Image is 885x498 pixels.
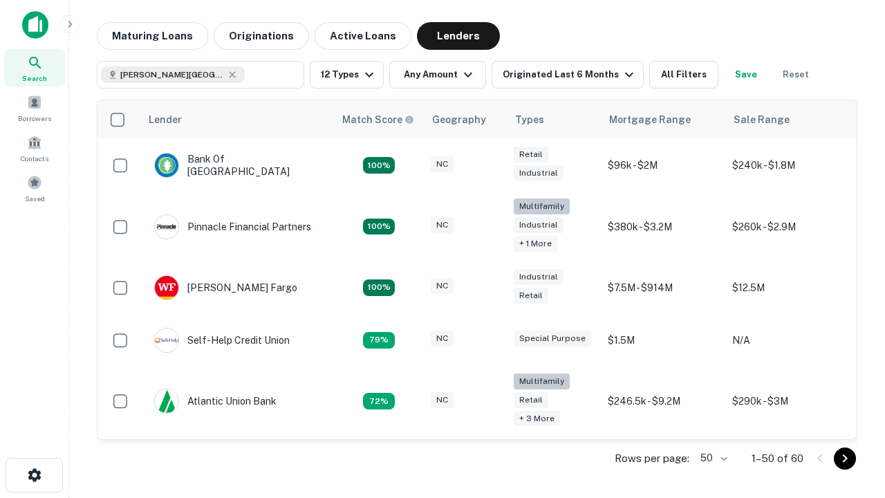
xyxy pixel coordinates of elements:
[154,214,311,239] div: Pinnacle Financial Partners
[725,261,850,314] td: $12.5M
[342,112,414,127] div: Capitalize uses an advanced AI algorithm to match your search with the best lender. The match sco...
[310,61,384,89] button: 12 Types
[725,192,850,261] td: $260k - $2.9M
[514,288,548,304] div: Retail
[734,111,790,128] div: Sale Range
[514,269,563,285] div: Industrial
[514,217,563,233] div: Industrial
[431,156,454,172] div: NC
[120,68,224,81] span: [PERSON_NAME][GEOGRAPHIC_DATA], [GEOGRAPHIC_DATA]
[334,100,424,139] th: Capitalize uses an advanced AI algorithm to match your search with the best lender. The match sco...
[601,100,725,139] th: Mortgage Range
[342,112,411,127] h6: Match Score
[649,61,718,89] button: All Filters
[724,61,768,89] button: Save your search to get updates of matches that match your search criteria.
[431,217,454,233] div: NC
[431,331,454,347] div: NC
[695,448,729,468] div: 50
[507,100,601,139] th: Types
[515,111,544,128] div: Types
[601,261,725,314] td: $7.5M - $914M
[155,389,178,413] img: picture
[154,153,320,178] div: Bank Of [GEOGRAPHIC_DATA]
[492,61,644,89] button: Originated Last 6 Months
[4,169,65,207] a: Saved
[424,100,507,139] th: Geography
[363,332,395,349] div: Matching Properties: 11, hasApolloMatch: undefined
[725,139,850,192] td: $240k - $1.8M
[503,66,637,83] div: Originated Last 6 Months
[363,393,395,409] div: Matching Properties: 10, hasApolloMatch: undefined
[601,139,725,192] td: $96k - $2M
[4,89,65,127] a: Borrowers
[514,331,591,347] div: Special Purpose
[514,392,548,408] div: Retail
[514,165,563,181] div: Industrial
[97,22,208,50] button: Maturing Loans
[140,100,334,139] th: Lender
[21,153,48,164] span: Contacts
[155,215,178,239] img: picture
[149,111,182,128] div: Lender
[514,373,570,389] div: Multifamily
[363,279,395,296] div: Matching Properties: 15, hasApolloMatch: undefined
[725,100,850,139] th: Sale Range
[601,314,725,367] td: $1.5M
[363,157,395,174] div: Matching Properties: 14, hasApolloMatch: undefined
[432,111,486,128] div: Geography
[615,450,689,467] p: Rows per page:
[431,392,454,408] div: NC
[609,111,691,128] div: Mortgage Range
[155,329,178,352] img: picture
[22,11,48,39] img: capitalize-icon.png
[725,367,850,436] td: $290k - $3M
[514,147,548,163] div: Retail
[25,193,45,204] span: Saved
[155,276,178,299] img: picture
[155,154,178,177] img: picture
[601,192,725,261] td: $380k - $3.2M
[22,73,47,84] span: Search
[18,113,51,124] span: Borrowers
[431,278,454,294] div: NC
[154,275,297,300] div: [PERSON_NAME] Fargo
[389,61,486,89] button: Any Amount
[154,389,277,414] div: Atlantic Union Bank
[816,387,885,454] iframe: Chat Widget
[514,199,570,214] div: Multifamily
[514,236,557,252] div: + 1 more
[417,22,500,50] button: Lenders
[834,448,856,470] button: Go to next page
[315,22,411,50] button: Active Loans
[4,129,65,167] a: Contacts
[514,411,560,427] div: + 3 more
[154,328,290,353] div: Self-help Credit Union
[725,314,850,367] td: N/A
[4,49,65,86] a: Search
[363,219,395,235] div: Matching Properties: 25, hasApolloMatch: undefined
[752,450,803,467] p: 1–50 of 60
[601,367,725,436] td: $246.5k - $9.2M
[774,61,818,89] button: Reset
[214,22,309,50] button: Originations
